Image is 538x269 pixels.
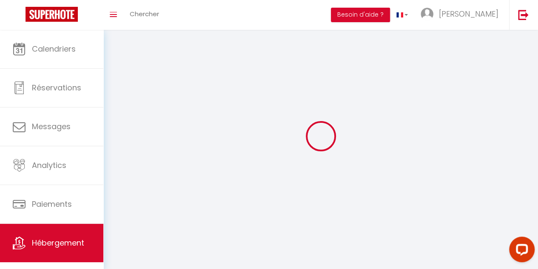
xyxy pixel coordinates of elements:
span: Messages [32,121,71,132]
img: logout [518,9,529,20]
iframe: LiveChat chat widget [502,233,538,269]
span: Réservations [32,82,81,93]
span: Paiements [32,199,72,209]
span: [PERSON_NAME] [439,9,498,19]
span: Hébergement [32,237,84,248]
span: Calendriers [32,43,76,54]
span: Chercher [130,9,159,18]
button: Besoin d'aide ? [331,8,390,22]
img: Super Booking [26,7,78,22]
span: Analytics [32,160,66,171]
img: ... [421,8,433,20]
